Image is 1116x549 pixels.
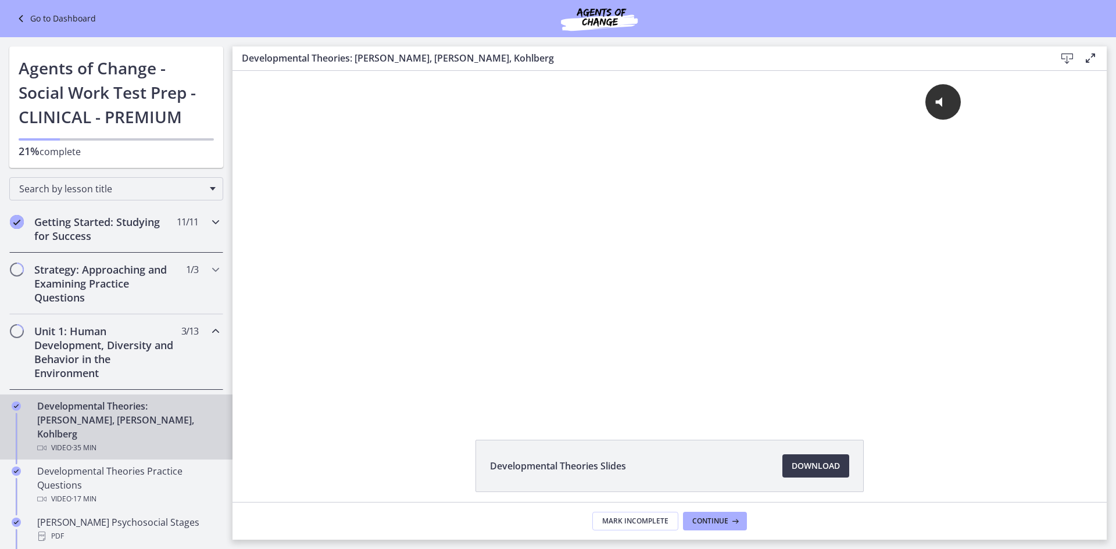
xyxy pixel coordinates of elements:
[490,459,626,473] span: Developmental Theories Slides
[592,512,678,530] button: Mark Incomplete
[37,399,219,455] div: Developmental Theories: [PERSON_NAME], [PERSON_NAME], Kohlberg
[71,441,96,455] span: · 35 min
[683,512,747,530] button: Continue
[792,459,840,473] span: Download
[71,492,96,506] span: · 17 min
[233,71,1107,413] iframe: Video Lesson
[19,56,214,129] h1: Agents of Change - Social Work Test Prep - CLINICAL - PREMIUM
[12,401,21,411] i: Completed
[782,454,849,478] a: Download
[19,144,214,159] p: complete
[37,529,219,543] div: PDF
[530,5,669,33] img: Agents of Change
[12,518,21,527] i: Completed
[242,51,1037,65] h3: Developmental Theories: [PERSON_NAME], [PERSON_NAME], Kohlberg
[37,492,219,506] div: Video
[19,144,40,158] span: 21%
[692,516,728,526] span: Continue
[34,263,176,304] h2: Strategy: Approaching and Examining Practice Questions
[10,215,24,229] i: Completed
[9,177,223,200] div: Search by lesson title
[37,464,219,506] div: Developmental Theories Practice Questions
[12,467,21,476] i: Completed
[34,324,176,380] h2: Unit 1: Human Development, Diversity and Behavior in the Environment
[177,215,198,229] span: 11 / 11
[186,263,198,277] span: 1 / 3
[181,324,198,338] span: 3 / 13
[14,12,96,26] a: Go to Dashboard
[34,215,176,243] h2: Getting Started: Studying for Success
[37,515,219,543] div: [PERSON_NAME] Psychosocial Stages
[602,516,668,526] span: Mark Incomplete
[37,441,219,455] div: Video
[19,182,204,195] span: Search by lesson title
